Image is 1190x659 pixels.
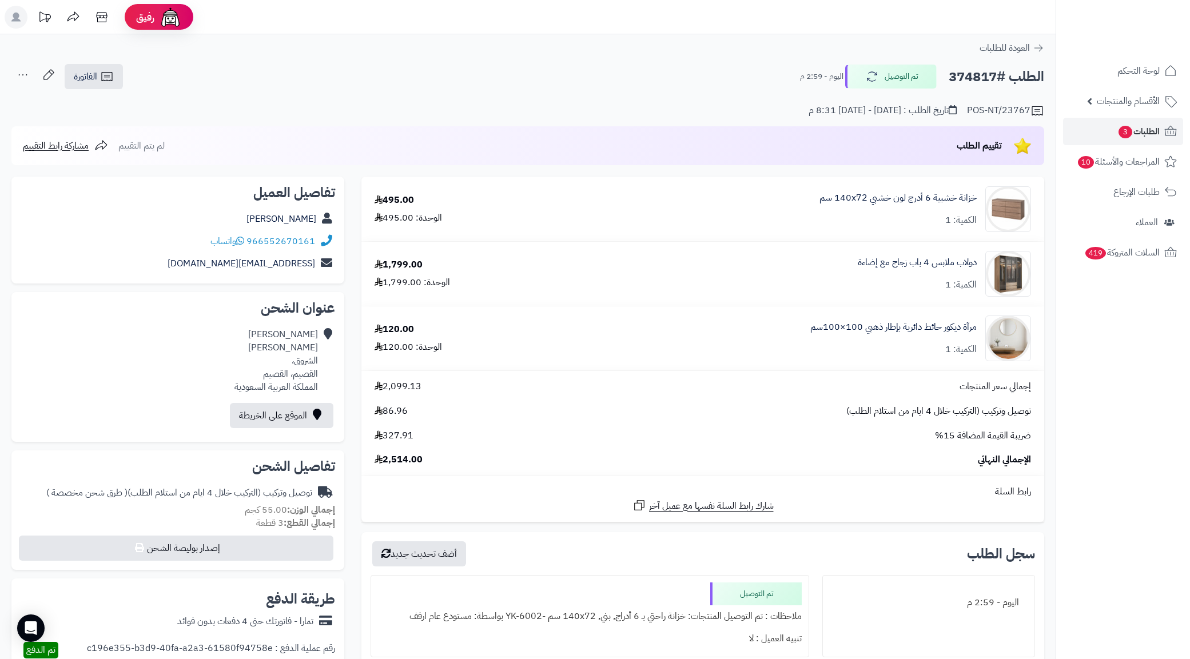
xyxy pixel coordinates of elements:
div: ملاحظات : تم التوصيل المنتجات: خزانة راحتي بـ 6 أدراج, بني, ‎140x72 سم‏ -YK-6002 بواسطة: مستودع ع... [378,605,802,628]
span: العودة للطلبات [980,41,1030,55]
a: دولاب ملابس 4 باب زجاج مع إضاءة [858,256,977,269]
button: إصدار بوليصة الشحن [19,536,333,561]
span: 2,099.13 [375,380,421,393]
span: ( طرق شحن مخصصة ) [46,486,128,500]
a: 966552670161 [246,234,315,248]
a: واتساب [210,234,244,248]
a: خزانة خشبية 6 أدرج لون خشبي 140x72 سم [819,191,977,205]
div: تنبيه العميل : لا [378,628,802,650]
img: 1742132386-110103010021.1-90x90.jpg [986,251,1030,297]
div: الوحدة: 495.00 [375,211,442,225]
div: توصيل وتركيب (التركيب خلال 4 ايام من استلام الطلب) [46,486,312,500]
span: مشاركة رابط التقييم [23,139,89,153]
span: الطلبات [1117,123,1160,139]
div: رابط السلة [366,485,1040,498]
div: الكمية: 1 [945,343,977,356]
div: POS-NT/23767 [967,104,1044,118]
small: 3 قطعة [256,516,335,530]
div: تاريخ الطلب : [DATE] - [DATE] 8:31 م [809,104,957,117]
div: 1,799.00 [375,258,423,271]
h2: طريقة الدفع [266,592,335,606]
a: العملاء [1063,209,1183,236]
span: رفيق [136,10,154,24]
span: الإجمالي النهائي [978,453,1031,466]
div: Open Intercom Messenger [17,614,45,642]
a: الطلبات3 [1063,118,1183,145]
span: 327.91 [375,429,413,442]
a: مشاركة رابط التقييم [23,139,108,153]
button: أضف تحديث جديد [372,541,466,566]
span: العملاء [1136,214,1158,230]
h2: الطلب #374817 [949,65,1044,89]
div: الكمية: 1 [945,214,977,227]
a: السلات المتروكة419 [1063,239,1183,266]
a: لوحة التحكم [1063,57,1183,85]
span: شارك رابط السلة نفسها مع عميل آخر [649,500,774,513]
h2: عنوان الشحن [21,301,335,315]
span: 419 [1085,247,1106,259]
span: المراجعات والأسئلة [1077,154,1160,170]
a: تحديثات المنصة [30,6,59,31]
div: 120.00 [375,323,414,336]
div: الوحدة: 120.00 [375,341,442,354]
span: 10 [1078,156,1094,169]
h2: تفاصيل الشحن [21,460,335,473]
h3: سجل الطلب [967,547,1035,561]
small: اليوم - 2:59 م [800,71,843,82]
span: 2,514.00 [375,453,423,466]
button: تم التوصيل [845,65,937,89]
a: مرآة ديكور حائط دائرية بإطار ذهبي 100×100سم [810,321,977,334]
div: الوحدة: 1,799.00 [375,276,450,289]
div: رقم عملية الدفع : c196e355-b3d9-40fa-a2a3-61580f94758e [87,642,335,658]
img: ai-face.png [159,6,182,29]
span: الأقسام والمنتجات [1097,93,1160,109]
span: إجمالي سعر المنتجات [960,380,1031,393]
div: [PERSON_NAME] [PERSON_NAME] الشروق، القصيم، القصيم المملكة العربية السعودية [234,328,318,393]
strong: إجمالي القطع: [284,516,335,530]
a: العودة للطلبات [980,41,1044,55]
span: الفاتورة [74,70,97,83]
span: تقييم الطلب [957,139,1002,153]
div: تم التوصيل [710,582,802,605]
div: اليوم - 2:59 م [830,592,1028,614]
span: لم يتم التقييم [118,139,165,153]
a: [EMAIL_ADDRESS][DOMAIN_NAME] [168,257,315,270]
span: توصيل وتركيب (التركيب خلال 4 ايام من استلام الطلب) [846,405,1031,418]
a: الفاتورة [65,64,123,89]
span: 86.96 [375,405,408,418]
span: السلات المتروكة [1084,245,1160,261]
span: تم الدفع [26,643,55,657]
strong: إجمالي الوزن: [287,503,335,517]
span: لوحة التحكم [1117,63,1160,79]
div: تمارا - فاتورتك حتى 4 دفعات بدون فوائد [177,615,313,628]
div: الكمية: 1 [945,278,977,291]
a: الموقع على الخريطة [230,403,333,428]
a: شارك رابط السلة نفسها مع عميل آخر [632,498,774,513]
img: logo-2.png [1112,32,1179,56]
img: 1752058398-1(9)-90x90.jpg [986,186,1030,232]
a: طلبات الإرجاع [1063,178,1183,206]
a: [PERSON_NAME] [246,212,316,226]
a: المراجعات والأسئلة10 [1063,148,1183,175]
span: 3 [1119,126,1132,138]
span: ضريبة القيمة المضافة 15% [935,429,1031,442]
h2: تفاصيل العميل [21,186,335,199]
span: طلبات الإرجاع [1113,184,1160,200]
img: 1753783863-1-90x90.jpg [986,315,1030,361]
small: 55.00 كجم [245,503,335,517]
div: 495.00 [375,194,414,207]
